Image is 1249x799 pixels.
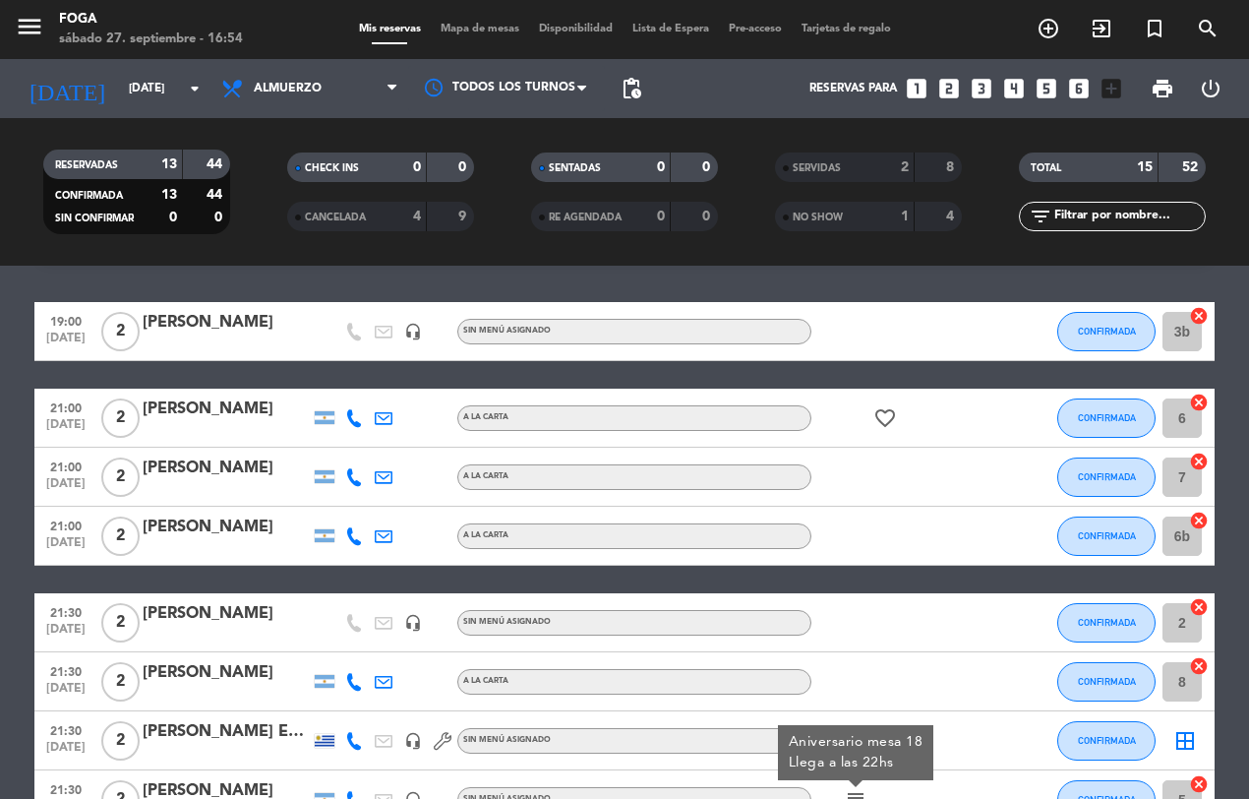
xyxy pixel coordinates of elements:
strong: 13 [161,157,177,171]
strong: 0 [214,211,226,224]
span: [DATE] [41,623,90,645]
span: 21:00 [41,455,90,477]
strong: 0 [657,210,665,223]
span: 19:00 [41,309,90,332]
i: headset_mic [404,323,422,340]
strong: 8 [946,160,958,174]
i: menu [15,12,44,41]
i: looks_5 [1034,76,1059,101]
span: Mapa de mesas [431,24,529,34]
span: 2 [101,517,140,556]
span: 2 [101,312,140,351]
i: cancel [1189,306,1209,326]
span: Pre-acceso [719,24,792,34]
span: 21:00 [41,396,90,418]
i: headset_mic [404,614,422,632]
span: pending_actions [620,77,643,100]
span: CANCELADA [305,213,366,222]
span: CONFIRMADA [1078,617,1136,628]
span: RESERVADAS [55,160,118,170]
span: CONFIRMADA [1078,412,1136,423]
span: SENTADAS [549,163,601,173]
strong: 0 [702,160,714,174]
button: CONFIRMADA [1057,721,1156,761]
span: 21:00 [41,514,90,536]
input: Filtrar por nombre... [1052,206,1205,227]
strong: 1 [901,210,909,223]
i: border_all [1173,729,1197,753]
span: SIN CONFIRMAR [55,214,134,223]
strong: 0 [458,160,470,174]
button: CONFIRMADA [1057,517,1156,556]
span: Disponibilidad [529,24,623,34]
strong: 44 [207,188,226,202]
i: looks_two [936,76,962,101]
button: CONFIRMADA [1057,603,1156,643]
span: [DATE] [41,477,90,500]
button: CONFIRMADA [1057,662,1156,702]
i: arrow_drop_down [183,77,207,100]
span: A LA CARTA [463,531,508,539]
span: A LA CARTA [463,413,508,421]
strong: 13 [161,188,177,202]
span: A LA CARTA [463,677,508,685]
strong: 52 [1182,160,1202,174]
div: [PERSON_NAME] [143,397,310,422]
span: CONFIRMADA [1078,530,1136,541]
span: TOTAL [1031,163,1061,173]
strong: 44 [207,157,226,171]
i: looks_4 [1001,76,1027,101]
span: [DATE] [41,741,90,764]
i: looks_one [904,76,929,101]
span: Lista de Espera [623,24,719,34]
i: cancel [1189,774,1209,794]
div: [PERSON_NAME] [143,515,310,540]
span: CHECK INS [305,163,359,173]
span: Almuerzo [254,82,322,95]
i: turned_in_not [1143,17,1166,40]
button: CONFIRMADA [1057,312,1156,351]
span: 2 [101,399,140,438]
i: [DATE] [15,67,119,110]
div: LOG OUT [1186,59,1234,118]
span: Reservas para [809,82,897,95]
i: cancel [1189,656,1209,676]
i: looks_6 [1066,76,1092,101]
strong: 0 [657,160,665,174]
i: looks_3 [969,76,994,101]
i: cancel [1189,393,1209,412]
span: NO SHOW [793,213,843,222]
span: print [1151,77,1174,100]
span: A LA CARTA [463,472,508,480]
span: 21:30 [41,600,90,623]
span: Sin menú asignado [463,618,551,626]
strong: 0 [169,211,177,224]
i: cancel [1189,597,1209,617]
strong: 4 [413,210,421,223]
strong: 9 [458,210,470,223]
i: filter_list [1029,205,1052,228]
div: [PERSON_NAME] ES 21:45HS!! [143,719,310,745]
span: CONFIRMADA [1078,326,1136,337]
div: sábado 27. septiembre - 16:54 [59,30,243,49]
div: [PERSON_NAME] [143,310,310,336]
span: [DATE] [41,332,90,354]
span: RE AGENDADA [549,213,622,222]
i: favorite_border [873,406,897,430]
span: Mis reservas [349,24,431,34]
strong: 15 [1137,160,1153,174]
div: [PERSON_NAME] [143,660,310,686]
button: menu [15,12,44,48]
span: 2 [101,721,140,761]
button: CONFIRMADA [1057,399,1156,438]
i: search [1196,17,1219,40]
strong: 2 [901,160,909,174]
div: Aniversario mesa 18 Llega a las 22hs [789,732,923,773]
i: headset_mic [404,732,422,750]
div: [PERSON_NAME] [143,601,310,627]
strong: 0 [702,210,714,223]
span: 2 [101,662,140,702]
i: exit_to_app [1090,17,1113,40]
span: SERVIDAS [793,163,841,173]
i: power_settings_new [1199,77,1222,100]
